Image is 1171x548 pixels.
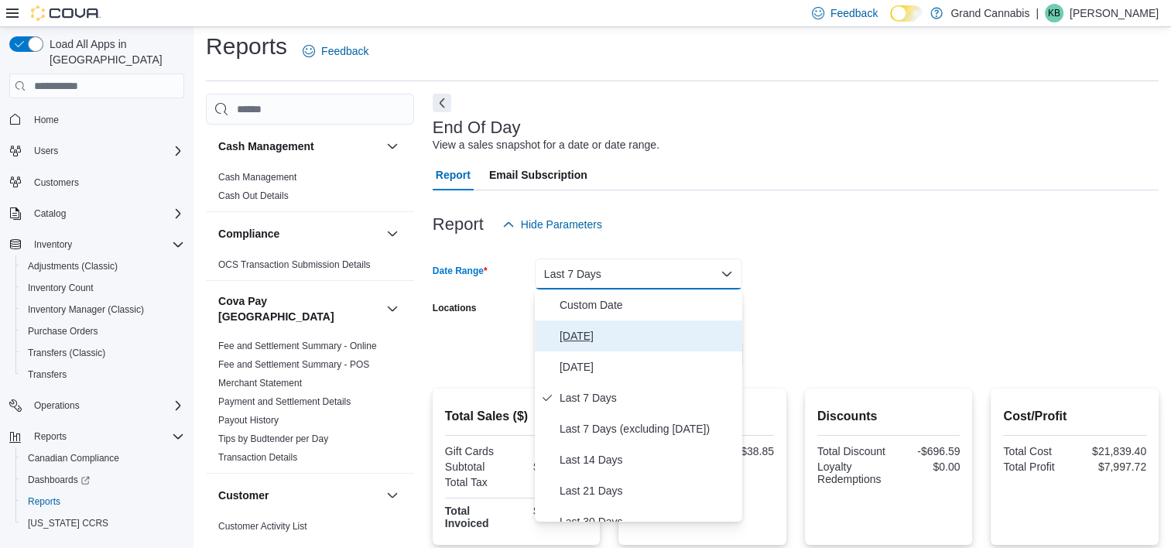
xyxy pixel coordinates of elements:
span: Customers [28,173,184,192]
span: Adjustments (Classic) [22,257,184,276]
h3: End Of Day [433,118,521,137]
span: Inventory [28,235,184,254]
button: Operations [28,396,86,415]
a: Dashboards [15,469,190,491]
span: Transaction Details [218,451,297,464]
span: Reports [34,430,67,443]
h2: Discounts [817,407,960,426]
button: Home [3,108,190,130]
span: Fee and Settlement Summary - POS [218,358,369,371]
button: Customer [383,486,402,505]
button: Users [3,140,190,162]
span: [DATE] [560,358,736,376]
span: Reports [28,427,184,446]
a: Transfers (Classic) [22,344,111,362]
button: Last 7 Days [535,259,742,289]
button: Catalog [28,204,72,223]
span: Transfers (Classic) [28,347,105,359]
div: Keil Bowen [1045,4,1063,22]
button: Inventory Count [15,277,190,299]
span: Inventory Manager (Classic) [28,303,144,316]
div: -$696.59 [892,445,960,457]
div: Loyalty Redemptions [817,461,885,485]
span: Catalog [34,207,66,220]
span: Tips by Budtender per Day [218,433,328,445]
h2: Cost/Profit [1003,407,1146,426]
a: Adjustments (Classic) [22,257,124,276]
h3: Report [433,215,484,234]
a: Fee and Settlement Summary - POS [218,359,369,370]
span: KB [1048,4,1060,22]
a: Home [28,111,65,129]
div: $3,878.42 [519,476,587,488]
div: Select listbox [535,289,742,522]
a: OCS Transaction Submission Details [218,259,371,270]
span: Canadian Compliance [22,449,184,468]
div: Compliance [206,255,414,280]
button: Compliance [383,224,402,243]
button: Transfers (Classic) [15,342,190,364]
div: $29,837.12 [519,461,587,473]
span: Home [34,114,59,126]
button: Users [28,142,64,160]
label: Date Range [433,265,488,277]
span: Canadian Compliance [28,452,119,464]
button: Cash Management [218,139,380,154]
button: Next [433,94,451,112]
span: Hide Parameters [521,217,602,232]
div: $33,715.54 [519,505,587,517]
div: $0.00 [519,445,587,457]
button: Inventory Manager (Classic) [15,299,190,320]
div: $7,997.72 [1078,461,1146,473]
span: Customer Activity List [218,520,307,533]
button: Inventory [3,234,190,255]
button: [US_STATE] CCRS [15,512,190,534]
button: Hide Parameters [496,209,608,240]
div: Cash Management [206,168,414,211]
p: Grand Cannabis [950,4,1029,22]
h3: Customer [218,488,269,503]
span: Dashboards [22,471,184,489]
a: Inventory Count [22,279,100,297]
button: Canadian Compliance [15,447,190,469]
a: Transfers [22,365,73,384]
button: Customers [3,171,190,194]
span: Inventory Count [22,279,184,297]
span: OCS Transaction Submission Details [218,259,371,271]
a: Purchase Orders [22,322,104,341]
span: Purchase Orders [28,325,98,337]
div: View a sales snapshot for a date or date range. [433,137,659,153]
a: Fee and Settlement Summary - Online [218,341,377,351]
a: Cash Management [218,172,296,183]
div: Total Tax [445,476,513,488]
h3: Cash Management [218,139,314,154]
span: Transfers [22,365,184,384]
img: Cova [31,5,101,21]
a: Customers [28,173,85,192]
a: Payout History [218,415,279,426]
a: [US_STATE] CCRS [22,514,115,533]
span: Cash Management [218,171,296,183]
button: Customer [218,488,380,503]
a: Cash Out Details [218,190,289,201]
a: Customer Activity List [218,521,307,532]
h1: Reports [206,31,287,62]
div: Cova Pay [GEOGRAPHIC_DATA] [206,337,414,473]
a: Transaction Details [218,452,297,463]
span: Load All Apps in [GEOGRAPHIC_DATA] [43,36,184,67]
div: Total Discount [817,445,885,457]
a: Canadian Compliance [22,449,125,468]
span: [DATE] [560,327,736,345]
span: Cash Out Details [218,190,289,202]
button: Reports [15,491,190,512]
span: Last 30 Days [560,512,736,531]
div: $38.85 [706,445,774,457]
a: Payment and Settlement Details [218,396,351,407]
div: Gift Cards [445,445,513,457]
button: Reports [28,427,73,446]
a: Merchant Statement [218,378,302,389]
a: Dashboards [22,471,96,489]
span: Last 14 Days [560,450,736,469]
span: Purchase Orders [22,322,184,341]
button: Cova Pay [GEOGRAPHIC_DATA] [218,293,380,324]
